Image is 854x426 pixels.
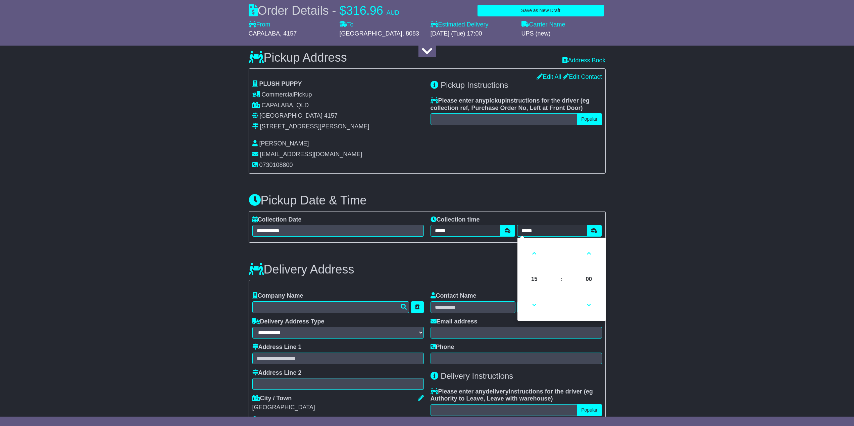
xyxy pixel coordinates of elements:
span: Commercial [262,91,294,98]
label: Please enter any instructions for the driver ( ) [431,388,602,403]
span: , 8083 [402,30,419,37]
span: $ [340,4,346,17]
td: : [550,268,573,291]
span: Delivery Instructions [441,371,513,380]
h3: Pickup Date & Time [249,194,606,207]
label: Address Line 2 [252,369,302,377]
span: [PERSON_NAME] [259,140,309,147]
div: [DATE] (Tue) 17:00 [431,30,515,38]
label: Carrier Name [521,21,565,28]
h3: Delivery Address [249,263,354,276]
a: Increment Hour [524,241,544,265]
div: UPS (new) [521,30,606,38]
span: Pickup Instructions [441,80,508,89]
h3: Pickup Address [249,51,347,64]
div: [STREET_ADDRESS][PERSON_NAME] [260,123,369,130]
a: Decrement Minute [579,293,599,317]
div: Pickup [252,91,424,99]
label: Please enter any instructions for the driver ( ) [431,97,602,112]
a: Decrement Hour [524,293,544,317]
div: [GEOGRAPHIC_DATA] [252,404,424,411]
span: pickup [486,97,505,104]
button: Save as New Draft [478,5,604,16]
label: From [249,21,270,28]
span: AUD [387,9,399,16]
label: Company Name [252,292,303,300]
label: To [340,21,354,28]
label: Estimated Delivery [431,21,515,28]
label: Delivery Address Type [252,318,324,325]
span: CAPALABA, QLD [262,102,309,109]
span: 4157 [324,112,338,119]
span: delivery [486,388,509,395]
a: Edit Contact [563,73,602,80]
span: Pick Minute [580,270,598,288]
label: Collection time [431,216,480,224]
label: Collection Date [252,216,302,224]
span: eg collection ref, Purchase Order No, Left at Front Door [431,97,590,111]
span: [EMAIL_ADDRESS][DOMAIN_NAME] [260,151,362,158]
label: State / Postcode [252,416,304,424]
span: Pick Hour [525,270,543,288]
a: Address Book [562,57,605,64]
span: eg Authority to Leave, Leave with warehouse [431,388,593,402]
a: Edit All [537,73,561,80]
span: 0730108800 [259,162,293,168]
span: [GEOGRAPHIC_DATA] [340,30,402,37]
span: , 4157 [280,30,297,37]
label: Contact Name [431,292,476,300]
span: [GEOGRAPHIC_DATA] [260,112,322,119]
label: Address Line 1 [252,344,302,351]
label: City / Town [252,395,292,402]
span: PLUSH PUPPY [259,80,302,87]
span: CAPALABA [249,30,280,37]
a: Increment Minute [579,241,599,265]
div: Order Details - [249,3,399,18]
label: Email address [431,318,478,325]
span: 316.96 [346,4,383,17]
label: Phone [431,344,454,351]
button: Popular [577,113,602,125]
button: Popular [577,404,602,416]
